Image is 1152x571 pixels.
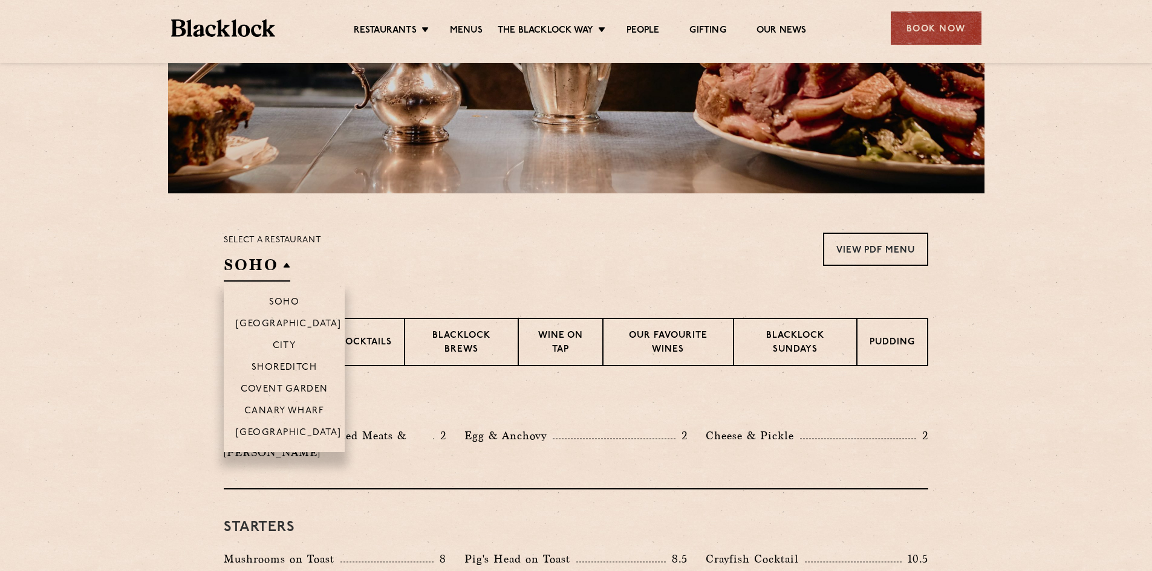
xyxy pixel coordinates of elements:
p: [GEOGRAPHIC_DATA] [236,319,342,331]
h2: SOHO [224,254,290,282]
img: BL_Textured_Logo-footer-cropped.svg [171,19,276,37]
p: 2 [434,428,446,444]
p: [GEOGRAPHIC_DATA] [236,428,342,440]
p: Our favourite wines [616,329,720,358]
p: Cheese & Pickle [706,427,800,444]
p: Blacklock Brews [417,329,506,358]
div: Book Now [891,11,981,45]
a: Menus [450,25,483,38]
p: Wine on Tap [531,329,590,358]
a: People [626,25,659,38]
p: 2 [675,428,688,444]
a: The Blacklock Way [498,25,593,38]
p: Shoreditch [252,363,317,375]
p: Canary Wharf [244,406,324,418]
p: Blacklock Sundays [746,329,844,358]
p: Cocktails [338,336,392,351]
h3: Pre Chop Bites [224,396,928,412]
p: Soho [269,297,300,309]
p: Select a restaurant [224,233,321,248]
p: Mushrooms on Toast [224,550,340,567]
p: Egg & Anchovy [464,427,553,444]
p: City [273,341,296,353]
p: Pudding [870,336,915,351]
p: Pig's Head on Toast [464,550,576,567]
a: View PDF Menu [823,233,928,266]
p: 8 [434,551,446,567]
p: 8.5 [666,551,688,567]
p: 2 [916,428,928,444]
p: Covent Garden [241,384,328,396]
a: Restaurants [354,25,417,38]
a: Our News [757,25,807,38]
a: Gifting [689,25,726,38]
p: Crayfish Cocktail [706,550,805,567]
p: 10.5 [902,551,928,567]
h3: Starters [224,520,928,535]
